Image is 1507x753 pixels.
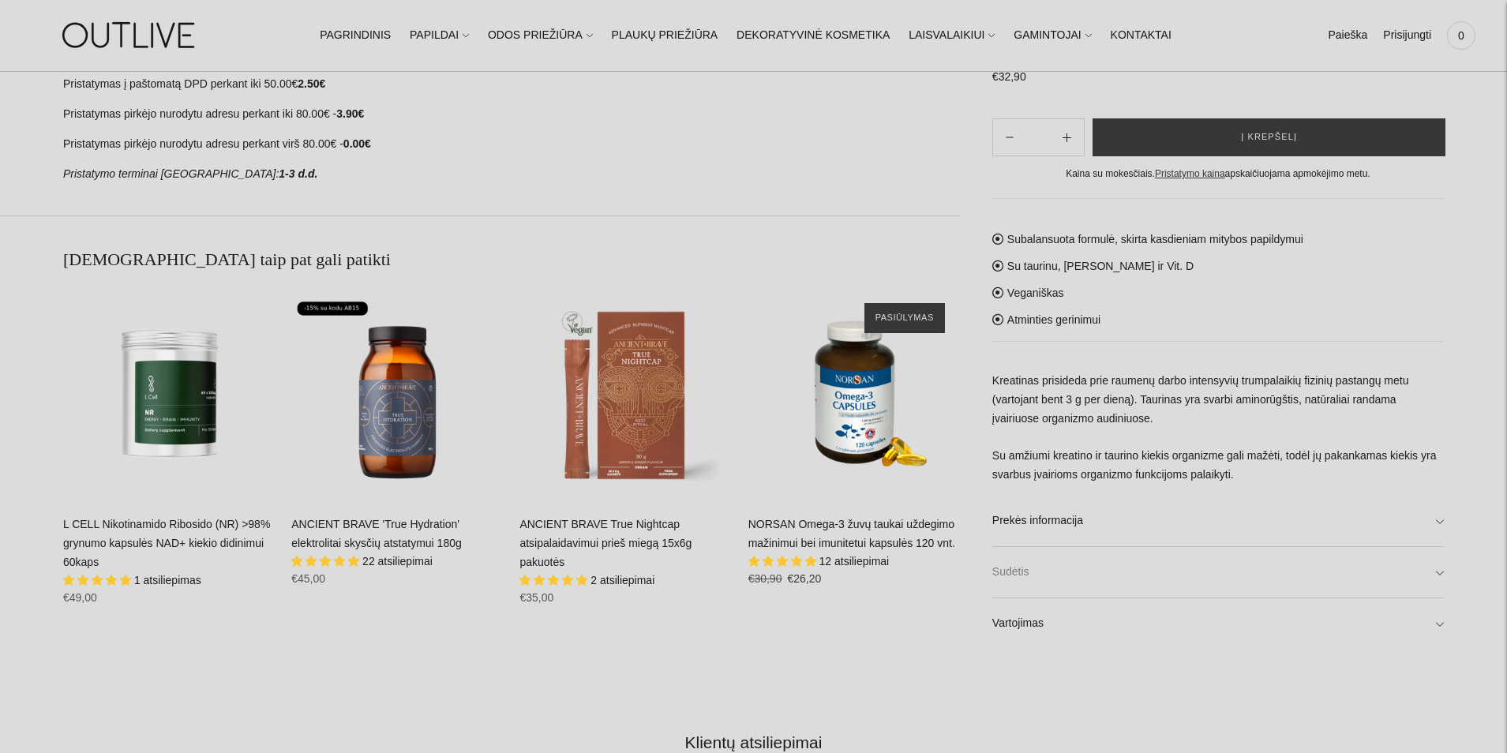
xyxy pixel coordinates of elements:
a: L CELL Nikotinamido Ribosido (NR) >98% grynumo kapsulės NAD+ kiekio didinimui 60kaps [63,518,270,568]
span: 4.92 stars [748,555,819,568]
div: Kaina su mokesčiais. apskaičiuojama apmokėjimo metu. [992,167,1444,183]
span: 4.86 stars [291,555,362,568]
strong: 0.00€ [343,137,371,150]
span: €32,90 [992,71,1026,84]
span: 5.00 stars [519,574,590,586]
a: ANCIENT BRAVE True Nightcap atsipalaidavimui prieš miegą 15x6g pakuotės [519,287,732,500]
a: ODOS PRIEŽIŪRA [488,18,593,53]
a: Prekės informacija [992,496,1444,547]
a: KONTAKTAI [1111,18,1171,53]
span: €45,00 [291,572,325,585]
strong: 3.90€ [336,107,364,120]
a: PLAUKŲ PRIEŽIŪRA [612,18,718,53]
div: Subalansuota formulė, skirta kasdieniam mitybos papildymui Su taurinu, [PERSON_NAME] ir Vit. D Ve... [992,198,1444,649]
a: L CELL Nikotinamido Ribosido (NR) >98% grynumo kapsulės NAD+ kiekio didinimui 60kaps [63,287,276,500]
span: 12 atsiliepimai [819,555,890,568]
strong: 2.50€ [298,77,325,90]
s: €30,90 [748,572,782,585]
a: Sudėtis [992,548,1444,598]
a: Vartojimas [992,599,1444,650]
strong: 1-3 d.d. [279,167,317,180]
span: 2 atsiliepimai [590,574,654,586]
a: GAMINTOJAI [1014,18,1091,53]
a: Pristatymo kaina [1155,169,1225,180]
img: OUTLIVE [32,8,229,62]
a: 0 [1447,18,1475,53]
a: Prisijungti [1383,18,1431,53]
a: PAPILDAI [410,18,469,53]
button: Subtract product quantity [1050,119,1084,157]
p: Pristatymas pirkėjo nurodytu adresu perkant iki 80.00€ - [63,105,961,124]
p: Pristatymas pirkėjo nurodytu adresu perkant virš 80.00€ - [63,135,961,154]
a: DEKORATYVINĖ KOSMETIKA [737,18,890,53]
em: Pristatymo terminai [GEOGRAPHIC_DATA]: [63,167,279,180]
button: Add product quantity [993,119,1026,157]
span: 0 [1450,24,1472,47]
a: ANCIENT BRAVE 'True Hydration' elektrolitai skysčių atstatymui 180g [291,518,462,549]
a: LAISVALAIKIUI [909,18,995,53]
span: €49,00 [63,591,97,604]
span: 5.00 stars [63,574,134,586]
a: NORSAN Omega-3 žuvų taukai uždegimo mažinimui bei imunitetui kapsulės 120 vnt. [748,518,955,549]
input: Product quantity [1026,126,1050,149]
span: Į krepšelį [1241,130,1297,146]
a: ANCIENT BRAVE 'True Hydration' elektrolitai skysčių atstatymui 180g [291,287,504,500]
span: 1 atsiliepimas [134,574,201,586]
button: Į krepšelį [1093,119,1445,157]
span: 22 atsiliepimai [362,555,433,568]
a: NORSAN Omega-3 žuvų taukai uždegimo mažinimui bei imunitetui kapsulės 120 vnt. [748,287,961,500]
p: Pristatymas į paštomatą DPD perkant iki 50.00€ [63,75,961,94]
a: ANCIENT BRAVE True Nightcap atsipalaidavimui prieš miegą 15x6g pakuotės [519,518,692,568]
a: PAGRINDINIS [320,18,391,53]
span: €35,00 [519,591,553,604]
span: €26,20 [787,572,821,585]
a: Paieška [1328,18,1367,53]
p: Kreatinas prisideda prie raumenų darbo intensyvių trumpalaikių fizinių pastangų metu (vartojant b... [992,372,1444,485]
h2: [DEMOGRAPHIC_DATA] taip pat gali patikti [63,248,961,272]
